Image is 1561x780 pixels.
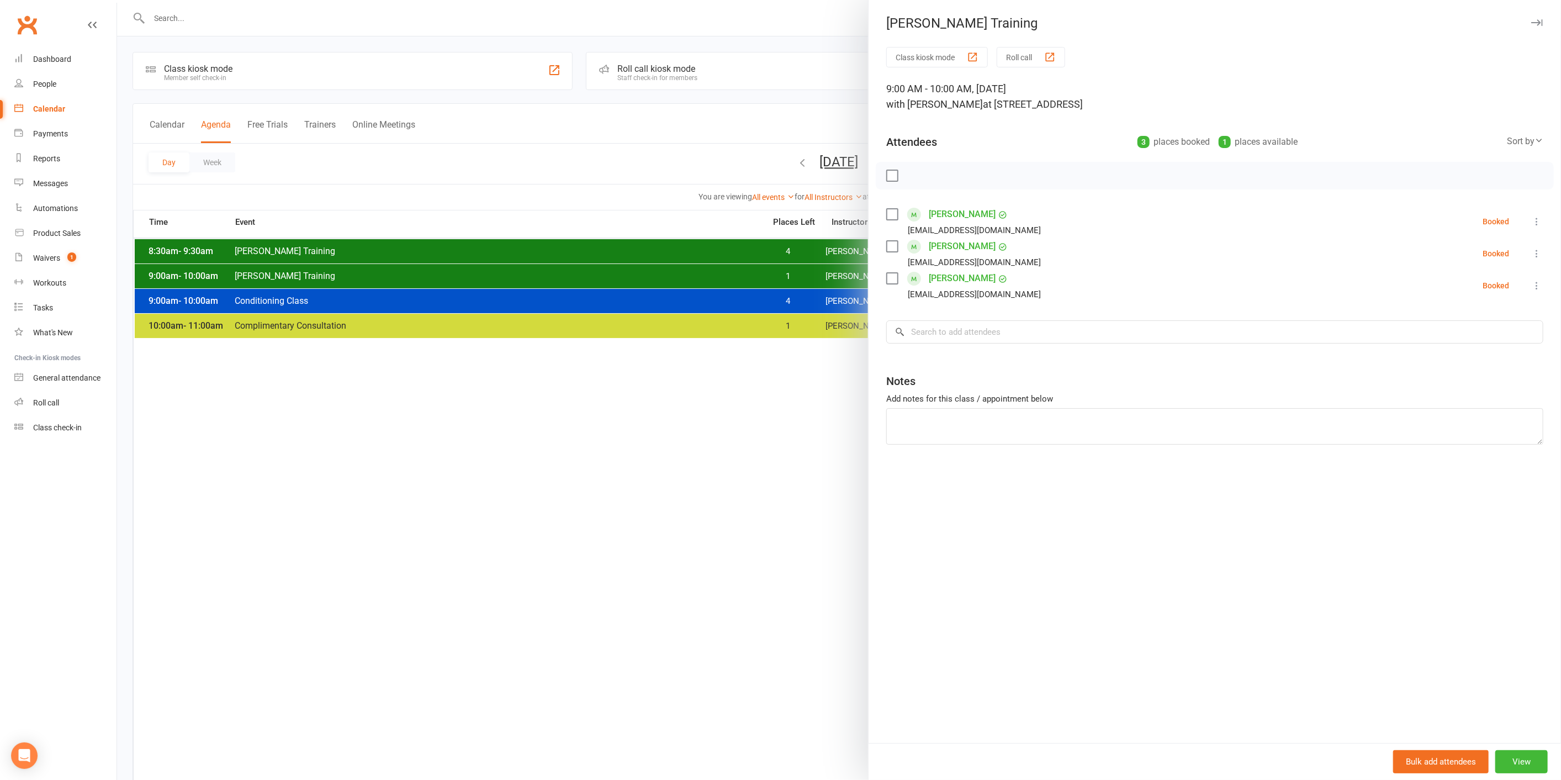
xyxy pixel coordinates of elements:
[1219,136,1231,148] div: 1
[33,328,73,337] div: What's New
[13,11,41,39] a: Clubworx
[14,246,117,271] a: Waivers 1
[1483,218,1509,225] div: Booked
[14,171,117,196] a: Messages
[33,423,82,432] div: Class check-in
[14,366,117,391] a: General attendance kiosk mode
[33,204,78,213] div: Automations
[929,238,996,255] a: [PERSON_NAME]
[14,271,117,296] a: Workouts
[14,47,117,72] a: Dashboard
[886,134,937,150] div: Attendees
[1495,750,1548,773] button: View
[14,221,117,246] a: Product Sales
[33,154,60,163] div: Reports
[14,122,117,146] a: Payments
[11,742,38,769] div: Open Intercom Messenger
[983,98,1083,110] span: at [STREET_ADDRESS]
[908,255,1041,270] div: [EMAIL_ADDRESS][DOMAIN_NAME]
[908,223,1041,238] div: [EMAIL_ADDRESS][DOMAIN_NAME]
[14,196,117,221] a: Automations
[33,398,59,407] div: Roll call
[1483,282,1509,289] div: Booked
[33,373,100,382] div: General attendance
[33,254,60,262] div: Waivers
[14,97,117,122] a: Calendar
[1137,136,1150,148] div: 3
[886,98,983,110] span: with [PERSON_NAME]
[929,270,996,287] a: [PERSON_NAME]
[14,72,117,97] a: People
[1137,134,1210,150] div: places booked
[886,373,916,389] div: Notes
[33,104,65,113] div: Calendar
[886,392,1543,405] div: Add notes for this class / appointment below
[33,55,71,64] div: Dashboard
[33,80,56,88] div: People
[14,296,117,320] a: Tasks
[33,229,81,238] div: Product Sales
[1393,750,1489,773] button: Bulk add attendees
[33,129,68,138] div: Payments
[33,278,66,287] div: Workouts
[869,15,1561,31] div: [PERSON_NAME] Training
[33,303,53,312] div: Tasks
[997,47,1065,67] button: Roll call
[886,320,1543,344] input: Search to add attendees
[929,205,996,223] a: [PERSON_NAME]
[14,320,117,345] a: What's New
[886,47,988,67] button: Class kiosk mode
[14,391,117,415] a: Roll call
[14,415,117,440] a: Class kiosk mode
[33,179,68,188] div: Messages
[1507,134,1543,149] div: Sort by
[1483,250,1509,257] div: Booked
[67,252,76,262] span: 1
[908,287,1041,302] div: [EMAIL_ADDRESS][DOMAIN_NAME]
[14,146,117,171] a: Reports
[886,81,1543,112] div: 9:00 AM - 10:00 AM, [DATE]
[1219,134,1298,150] div: places available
